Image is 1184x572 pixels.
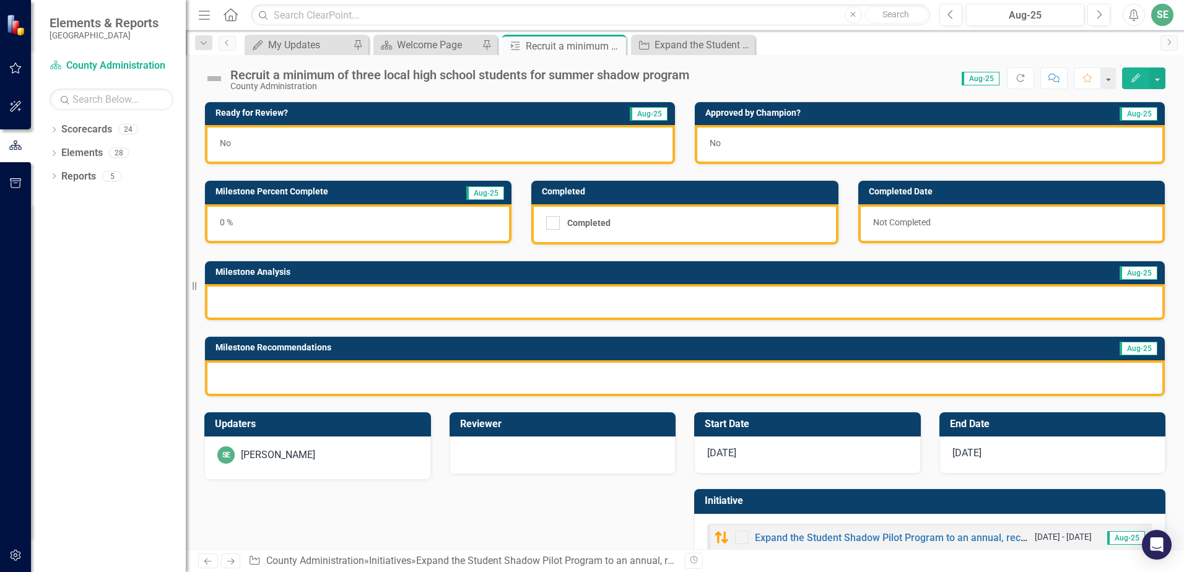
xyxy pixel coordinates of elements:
[217,446,235,464] div: SE
[397,37,479,53] div: Welcome Page
[1120,107,1157,121] span: Aug-25
[882,9,909,19] span: Search
[61,123,112,137] a: Scorecards
[966,4,1084,26] button: Aug-25
[970,8,1080,23] div: Aug-25
[215,418,425,430] h3: Updaters
[369,555,411,566] a: Initiatives
[705,108,1027,118] h3: Approved by Champion?
[858,204,1165,243] div: Not Completed
[707,447,736,459] span: [DATE]
[869,187,1159,196] h3: Completed Date
[416,555,781,566] a: Expand the Student Shadow Pilot Program to an annual, recurring summer program
[655,37,752,53] div: Expand the Student Shadow Pilot Program to an annual, recurring summer program
[266,555,364,566] a: County Administration
[1120,266,1157,280] span: Aug-25
[205,204,511,243] div: 0 %
[268,37,350,53] div: My Updates
[50,30,159,40] small: [GEOGRAPHIC_DATA]
[215,108,510,118] h3: Ready for Review?
[542,187,832,196] h3: Completed
[118,124,138,135] div: 24
[230,68,689,82] div: Recruit a minimum of three local high school students for summer shadow program
[220,138,231,148] span: No
[705,495,1159,506] h3: Initiative
[248,37,350,53] a: My Updates
[215,187,431,196] h3: Milestone Percent Complete
[251,4,930,26] input: Search ClearPoint...
[526,38,623,54] div: Recruit a minimum of three local high school students for summer shadow program
[102,171,122,181] div: 5
[1107,531,1145,545] span: Aug-25
[466,186,504,200] span: Aug-25
[50,59,173,73] a: County Administration
[952,447,982,459] span: [DATE]
[710,138,721,148] span: No
[377,37,479,53] a: Welcome Page
[705,418,915,430] h3: Start Date
[215,267,836,277] h3: Milestone Analysis
[755,532,1128,544] a: Expand the Student Shadow Pilot Program to an annual, recurring summer program
[61,146,103,160] a: Elements
[6,14,28,36] img: ClearPoint Strategy
[241,448,315,462] div: [PERSON_NAME]
[248,554,676,568] div: » » »
[230,82,689,91] div: County Administration
[61,170,96,184] a: Reports
[1142,530,1172,560] div: Open Intercom Messenger
[630,107,668,121] span: Aug-25
[1120,342,1157,355] span: Aug-25
[204,69,224,89] img: Not Defined
[950,418,1160,430] h3: End Date
[634,37,752,53] a: Expand the Student Shadow Pilot Program to an annual, recurring summer program
[962,72,999,85] span: Aug-25
[1035,531,1092,543] small: [DATE] - [DATE]
[109,148,129,158] div: 28
[215,343,921,352] h3: Milestone Recommendations
[50,15,159,30] span: Elements & Reports
[865,6,927,24] button: Search
[1151,4,1173,26] button: SE
[714,530,729,545] img: Caution
[50,89,173,110] input: Search Below...
[460,418,670,430] h3: Reviewer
